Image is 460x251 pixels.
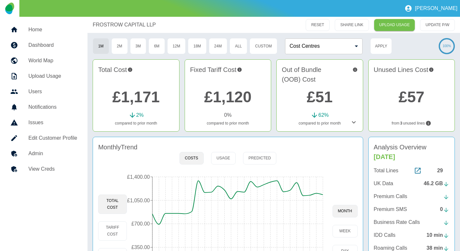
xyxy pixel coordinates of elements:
a: £51 [307,88,332,105]
svg: This is the total charges incurred over 1 months [128,65,133,75]
a: FROSTROW CAPITAL LLP [93,21,156,29]
h5: Upload Usage [28,72,77,80]
tspan: £1,400.00 [127,174,150,180]
div: 46.2 GB [424,180,449,187]
p: 2 % [136,111,144,119]
a: IDD Calls10 min [374,231,449,239]
p: from unused lines [374,120,449,126]
p: Premium SMS [374,206,407,213]
button: Tariff Cost [98,221,127,241]
a: Issues [5,115,82,130]
button: month [332,205,358,217]
h4: Fixed Tariff Cost [190,65,266,84]
a: £1,120 [204,88,251,105]
div: 10 min [426,231,449,239]
a: UPLOAD USAGE [374,19,415,31]
h4: Analysis Overview [374,142,449,162]
h5: Home [28,26,77,34]
div: 0 [440,206,449,213]
button: 1M [93,38,109,54]
a: World Map [5,53,82,68]
a: £57 [399,88,424,105]
h5: Users [28,88,77,95]
h5: Notifications [28,103,77,111]
svg: Costs outside of your fixed tariff [353,65,358,75]
h4: Out of Bundle (OOB) Cost [282,65,357,84]
p: compared to prior month [190,120,266,126]
p: Total Lines [374,167,399,175]
a: View Creds [5,161,82,177]
tspan: £1,050.00 [127,198,150,203]
button: 2M [111,38,128,54]
button: 24M [209,38,227,54]
a: Home [5,22,82,37]
p: compared to prior month [98,120,174,126]
a: Business Rate Calls [374,218,449,226]
a: Edit Customer Profile [5,130,82,146]
a: Notifications [5,99,82,115]
a: Premium Calls [374,193,449,200]
h5: World Map [28,57,77,65]
button: SHARE LINK [335,19,369,31]
svg: Lines not used during your chosen timeframe. If multiple months selected only lines never used co... [425,120,431,126]
div: 29 [437,167,449,175]
a: Premium SMS0 [374,206,449,213]
p: IDD Calls [374,231,396,239]
a: £1,171 [112,88,160,105]
button: 3M [130,38,147,54]
tspan: £700.00 [131,221,150,226]
button: All [230,38,247,54]
svg: This is your recurring contracted cost [237,65,242,75]
button: [PERSON_NAME] [402,2,460,15]
button: Costs [179,152,204,165]
button: 12M [167,38,186,54]
h5: Issues [28,119,77,126]
p: [PERSON_NAME] [415,5,457,11]
a: Admin [5,146,82,161]
button: UPDATE P/W [420,19,455,31]
p: UK Data [374,180,393,187]
button: Predicted [243,152,276,165]
button: Usage [211,152,236,165]
h4: Total Cost [98,65,174,84]
button: 6M [148,38,165,54]
h5: Edit Customer Profile [28,134,77,142]
b: 3 [400,120,403,126]
button: Apply [370,38,392,54]
svg: Potential saving if surplus lines removed at contract renewal [429,65,434,75]
h4: Monthly Trend [98,142,138,152]
text: 100% [443,44,451,48]
a: Dashboard [5,37,82,53]
button: Total Cost [98,195,127,214]
a: Users [5,84,82,99]
button: week [332,225,358,237]
p: 62 % [318,111,329,119]
a: UK Data46.2 GB [374,180,449,187]
p: Business Rate Calls [374,218,420,226]
a: Upload Usage [5,68,82,84]
tspan: £350.00 [131,245,150,250]
h5: Dashboard [28,41,77,49]
span: [DATE] [374,153,395,160]
a: Total Lines29 [374,167,449,175]
h5: View Creds [28,165,77,173]
img: Logo [5,3,14,14]
button: Custom [250,38,277,54]
h5: Admin [28,150,77,157]
h4: Unused Lines Cost [374,65,449,84]
button: 18M [188,38,206,54]
p: 0 % [224,111,231,119]
p: Premium Calls [374,193,407,200]
button: RESET [306,19,330,31]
